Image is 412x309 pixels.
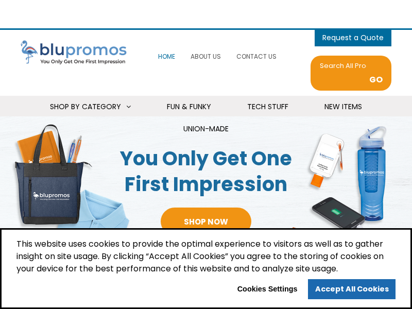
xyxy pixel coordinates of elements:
[167,101,211,112] span: Fun & Funky
[154,96,224,118] a: Fun & Funky
[230,281,304,298] button: Cookies Settings
[156,45,178,67] a: Home
[236,52,277,61] span: Contact Us
[234,96,301,118] a: Tech Stuff
[188,45,224,67] a: About Us
[247,101,288,112] span: Tech Stuff
[37,96,144,118] a: Shop By Category
[322,32,384,45] span: items - Cart
[161,208,251,235] a: Shop Now
[234,45,279,67] a: Contact Us
[324,101,362,112] span: New Items
[308,279,396,300] a: allow cookies
[183,124,229,134] span: Union-Made
[21,40,132,65] img: Blupromos LLC's Logo
[158,52,175,61] span: Home
[103,146,309,197] span: You Only Get One First Impression
[50,101,121,112] span: Shop By Category
[191,52,221,61] span: About Us
[170,118,242,140] a: Union-Made
[322,30,384,45] button: items - Cart
[16,238,396,279] span: This website uses cookies to provide the optimal experience to visitors as well as to gather insi...
[312,96,375,118] a: New Items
